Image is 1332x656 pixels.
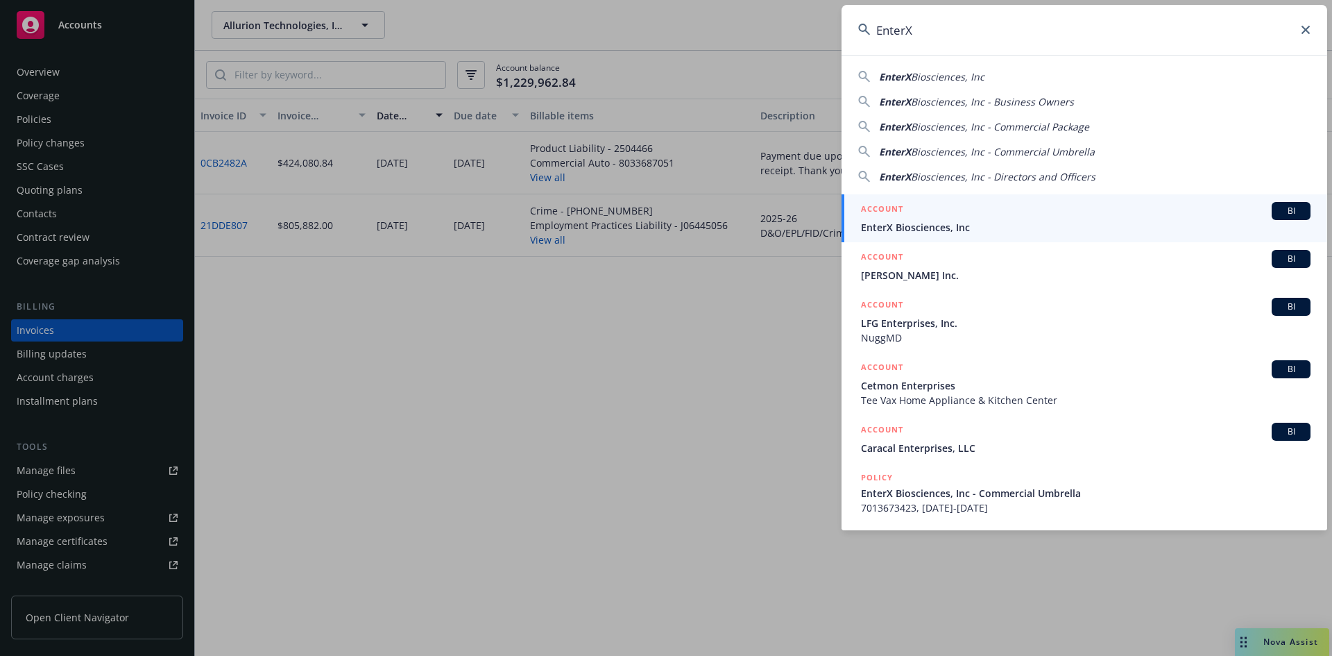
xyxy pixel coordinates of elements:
h5: ACCOUNT [861,423,903,439]
span: Tee Vax Home Appliance & Kitchen Center [861,393,1310,407]
h5: ACCOUNT [861,202,903,219]
span: Biosciences, Inc - Directors and Officers [911,170,1095,183]
span: Biosciences, Inc - Commercial Package [911,120,1089,133]
h5: ACCOUNT [861,360,903,377]
span: EnterX [879,145,911,158]
span: BI [1277,301,1305,313]
span: 7013673423, [DATE]-[DATE] [861,501,1310,515]
span: EnterX [879,120,911,133]
span: NuggMD [861,330,1310,345]
h5: ACCOUNT [861,298,903,314]
a: ACCOUNTBICetmon EnterprisesTee Vax Home Appliance & Kitchen Center [842,353,1327,415]
span: EnterX [879,170,911,183]
span: EnterX [879,70,911,83]
span: Biosciences, Inc - Commercial Umbrella [911,145,1095,158]
a: POLICYEnterX Biosciences, Inc - Commercial Umbrella7013673423, [DATE]-[DATE] [842,463,1327,523]
span: BI [1277,426,1305,438]
span: Biosciences, Inc [911,70,984,83]
h5: POLICY [861,471,893,485]
span: [PERSON_NAME] Inc. [861,268,1310,283]
h5: ACCOUNT [861,250,903,267]
a: ACCOUNTBIEnterX Biosciences, Inc [842,194,1327,242]
a: ACCOUNTBICaracal Enterprises, LLC [842,415,1327,463]
a: ACCOUNTBI[PERSON_NAME] Inc. [842,242,1327,290]
input: Search... [842,5,1327,55]
span: EnterX Biosciences, Inc - Commercial Umbrella [861,486,1310,501]
span: BI [1277,253,1305,265]
span: EnterX [879,95,911,108]
span: Biosciences, Inc - Business Owners [911,95,1074,108]
span: LFG Enterprises, Inc. [861,316,1310,330]
span: BI [1277,363,1305,376]
span: Caracal Enterprises, LLC [861,441,1310,455]
span: BI [1277,205,1305,217]
span: EnterX Biosciences, Inc [861,220,1310,235]
a: ACCOUNTBILFG Enterprises, Inc.NuggMD [842,290,1327,353]
span: Cetmon Enterprises [861,378,1310,393]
